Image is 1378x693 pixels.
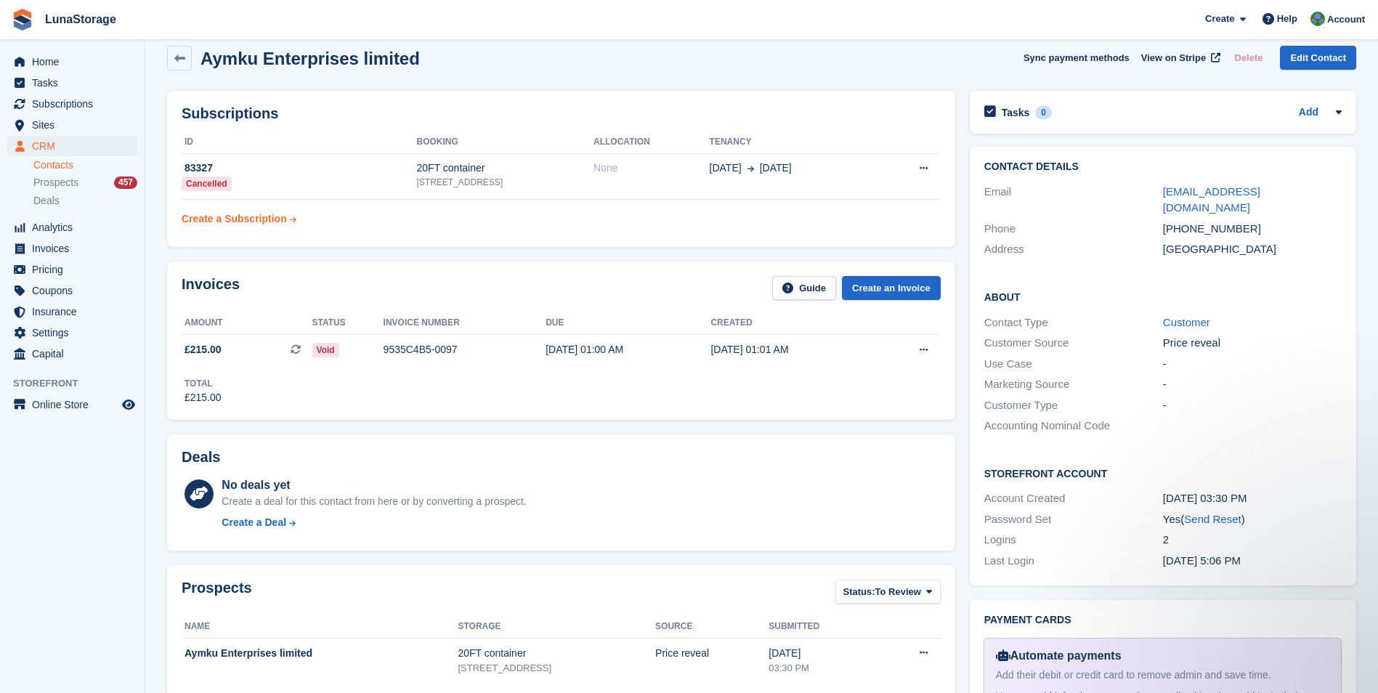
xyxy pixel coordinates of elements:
h2: Storefront Account [984,466,1342,480]
div: Marketing Source [984,376,1163,393]
div: - [1163,356,1342,373]
div: Email [984,184,1163,216]
div: No deals yet [222,477,526,494]
div: Create a Deal [222,515,286,530]
span: Prospects [33,176,78,190]
a: menu [7,259,137,280]
div: Accounting Nominal Code [984,418,1163,434]
a: Edit Contact [1280,46,1356,70]
h2: Prospects [182,580,252,607]
div: [DATE] 01:01 AM [710,342,875,357]
div: Account Created [984,490,1163,507]
span: Online Store [32,394,119,415]
span: Insurance [32,301,119,322]
a: menu [7,238,137,259]
div: Password Set [984,511,1163,528]
img: stora-icon-8386f47178a22dfd0bd8f6a31ec36ba5ce8667c1dd55bd0f319d3a0aa187defe.svg [12,9,33,31]
div: Customer Source [984,335,1163,352]
div: [GEOGRAPHIC_DATA] [1163,241,1342,258]
a: Contacts [33,158,137,172]
h2: Deals [182,449,220,466]
span: [DATE] [710,161,742,176]
a: Preview store [120,396,137,413]
a: menu [7,115,137,135]
div: Last Login [984,553,1163,570]
a: menu [7,94,137,114]
span: [DATE] [760,161,792,176]
span: Coupons [32,280,119,301]
div: [STREET_ADDRESS] [458,661,655,676]
span: £215.00 [185,342,222,357]
h2: Tasks [1002,106,1030,119]
a: Deals [33,193,137,208]
a: View on Stripe [1135,46,1223,70]
span: To Review [875,585,921,599]
div: Automate payments [996,647,1329,665]
th: Created [710,312,875,335]
div: [DATE] 01:00 AM [546,342,710,357]
div: Use Case [984,356,1163,373]
button: Status: To Review [835,580,941,604]
h2: Aymku Enterprises limited [200,49,420,68]
th: Allocation [593,131,710,154]
div: Phone [984,221,1163,238]
span: Create [1205,12,1234,26]
th: Due [546,312,710,335]
button: Sync payment methods [1024,46,1130,70]
a: Create a Subscription [182,206,296,232]
a: Add [1299,105,1318,121]
a: menu [7,280,137,301]
span: Analytics [32,217,119,238]
span: Tasks [32,73,119,93]
div: Add their debit or credit card to remove admin and save time. [996,668,1329,683]
th: Amount [182,312,312,335]
div: Cancelled [182,177,232,191]
div: £215.00 [185,390,222,405]
span: Help [1277,12,1297,26]
div: 20FT container [417,161,594,176]
span: Storefront [13,376,145,391]
h2: About [984,289,1342,304]
a: menu [7,52,137,72]
a: menu [7,73,137,93]
a: [EMAIL_ADDRESS][DOMAIN_NAME] [1163,185,1260,214]
th: Submitted [769,615,876,639]
span: ( ) [1180,513,1244,525]
a: menu [7,136,137,156]
a: Send Reset [1184,513,1241,525]
span: Sites [32,115,119,135]
th: Invoice number [384,312,546,335]
a: menu [7,344,137,364]
div: None [593,161,710,176]
div: [DATE] 03:30 PM [1163,490,1342,507]
div: - [1163,376,1342,393]
div: Address [984,241,1163,258]
a: menu [7,394,137,415]
th: Storage [458,615,655,639]
h2: Subscriptions [182,105,941,122]
div: 2 [1163,532,1342,548]
img: Cathal Vaughan [1310,12,1325,26]
div: Price reveal [1163,335,1342,352]
th: Tenancy [710,131,878,154]
th: ID [182,131,417,154]
div: 457 [114,177,137,189]
span: View on Stripe [1141,51,1206,65]
h2: Invoices [182,276,240,300]
a: Customer [1163,316,1210,328]
a: LunaStorage [39,7,122,31]
span: Invoices [32,238,119,259]
span: Void [312,343,339,357]
time: 2025-04-25 16:06:03 UTC [1163,554,1241,567]
div: 20FT container [458,646,655,661]
a: Create an Invoice [842,276,941,300]
a: menu [7,217,137,238]
a: Create a Deal [222,515,526,530]
th: Booking [417,131,594,154]
div: 0 [1035,106,1052,119]
span: Subscriptions [32,94,119,114]
h2: Payment cards [984,615,1342,626]
div: [STREET_ADDRESS] [417,176,594,189]
span: Settings [32,323,119,343]
span: Deals [33,194,60,208]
